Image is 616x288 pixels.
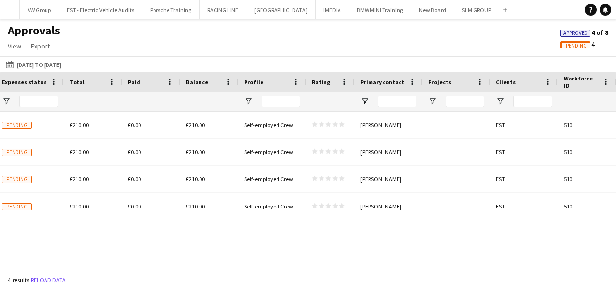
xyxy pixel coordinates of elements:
span: £210.00 [70,176,89,183]
input: Primary contact Filter Input [378,96,416,107]
button: EST - Electric Vehicle Audits [59,0,142,19]
button: New Board [411,0,454,19]
button: [DATE] to [DATE] [4,59,63,70]
span: Approved [563,30,588,36]
button: Open Filter Menu [244,97,253,106]
input: Profile Filter Input [262,96,300,107]
div: [PERSON_NAME] [354,193,422,220]
button: RACING LINE [200,0,246,19]
div: EST [490,112,558,138]
div: [PERSON_NAME] [354,166,422,192]
span: £210.00 [70,121,89,128]
button: Porsche Training [142,0,200,19]
input: Expenses status Filter Input [19,96,58,107]
span: Self-employed Crew [244,148,293,156]
button: [GEOGRAPHIC_DATA] [246,0,316,19]
span: Primary contact [360,79,404,86]
span: £210.00 [70,148,89,156]
button: VW Group [20,0,59,19]
span: £210.00 [186,203,205,210]
button: BMW MINI Training [349,0,411,19]
span: 4 of 8 [560,28,608,37]
span: Self-employed Crew [244,121,293,128]
span: £0.00 [128,176,141,183]
span: £210.00 [186,148,205,156]
span: Self-employed Crew [244,176,293,183]
button: Open Filter Menu [428,97,437,106]
div: 510 [558,139,616,165]
div: 510 [558,193,616,220]
span: Clients [496,79,516,86]
input: Clients Filter Input [513,96,552,107]
span: Pending [2,203,32,210]
div: EST [490,193,558,220]
span: Balance [186,79,208,86]
span: Pending [2,122,32,129]
a: Export [27,40,54,52]
span: Pending [566,43,587,49]
div: EST [490,139,558,165]
div: [PERSON_NAME] [354,139,422,165]
span: Paid [128,79,140,86]
span: £210.00 [186,176,205,183]
a: View [4,40,25,52]
div: [PERSON_NAME] [354,112,422,138]
button: SLM GROUP [454,0,499,19]
span: Pending [2,149,32,156]
button: Reload data [29,275,68,286]
button: Open Filter Menu [360,97,369,106]
span: Projects [428,79,451,86]
span: Total [70,79,85,86]
div: 510 [558,112,616,138]
span: Profile [244,79,263,86]
span: £0.00 [128,203,141,210]
div: EST [490,166,558,192]
span: Export [31,42,50,50]
button: Open Filter Menu [496,97,505,106]
span: Rating [312,79,330,86]
span: Pending [2,176,32,183]
span: Self-employed Crew [244,203,293,210]
span: £210.00 [70,203,89,210]
span: £0.00 [128,121,141,128]
input: Projects Filter Input [446,96,484,107]
div: 510 [558,166,616,192]
span: View [8,42,21,50]
span: Expenses status [2,79,46,86]
span: £210.00 [186,121,205,128]
span: Workforce ID [564,75,599,89]
button: Open Filter Menu [2,97,11,106]
span: 4 [560,40,595,48]
button: IMEDIA [316,0,349,19]
span: £0.00 [128,148,141,156]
